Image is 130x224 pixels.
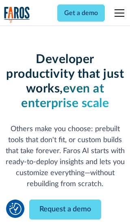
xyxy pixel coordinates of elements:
div: menu [110,3,126,23]
strong: Developer productivity that just works, [6,53,124,95]
img: Logo of the analytics and reporting company Faros. [4,7,30,23]
strong: even at enterprise scale [21,83,109,110]
a: Get a demo [57,4,105,22]
button: Cookie Settings [9,203,22,215]
p: Others make you choose: prebuilt tools that don't fit, or custom builds that take forever. Faros ... [4,124,126,190]
a: Request a demo [29,200,101,220]
a: home [4,7,30,23]
img: Revisit consent button [9,203,22,215]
